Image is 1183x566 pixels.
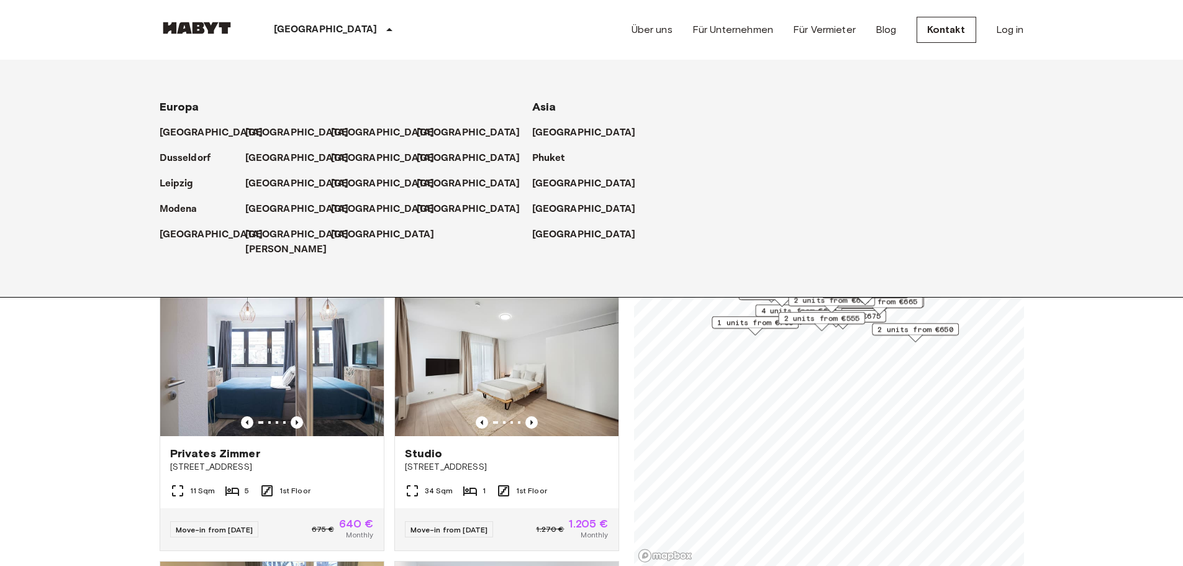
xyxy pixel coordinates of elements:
[569,518,608,529] span: 1.205 €
[160,126,276,140] a: [GEOGRAPHIC_DATA]
[532,176,648,191] a: [GEOGRAPHIC_DATA]
[160,227,276,242] a: [GEOGRAPHIC_DATA]
[532,126,648,140] a: [GEOGRAPHIC_DATA]
[876,22,897,37] a: Blog
[245,227,349,257] p: [GEOGRAPHIC_DATA][PERSON_NAME]
[245,202,349,217] p: [GEOGRAPHIC_DATA]
[241,416,253,429] button: Previous image
[717,317,793,328] span: 1 units from €700
[245,176,361,191] a: [GEOGRAPHIC_DATA]
[160,287,384,436] img: Marketing picture of unit DE-04-042-001-02HF
[417,202,520,217] p: [GEOGRAPHIC_DATA]
[532,227,636,242] p: [GEOGRAPHIC_DATA]
[279,485,310,496] span: 1st Floor
[245,151,349,166] p: [GEOGRAPHIC_DATA]
[331,202,435,217] p: [GEOGRAPHIC_DATA]
[425,485,453,496] span: 34 Sqm
[410,525,488,534] span: Move-in from [DATE]
[877,324,953,335] span: 2 units from €650
[339,518,374,529] span: 640 €
[160,227,263,242] p: [GEOGRAPHIC_DATA]
[778,312,865,331] div: Map marker
[331,176,447,191] a: [GEOGRAPHIC_DATA]
[516,485,547,496] span: 1st Floor
[417,151,520,166] p: [GEOGRAPHIC_DATA]
[312,524,334,535] span: 675 €
[532,176,636,191] p: [GEOGRAPHIC_DATA]
[331,126,447,140] a: [GEOGRAPHIC_DATA]
[346,529,373,541] span: Monthly
[799,310,886,329] div: Map marker
[160,202,210,217] a: Modena
[331,227,435,242] p: [GEOGRAPHIC_DATA]
[417,176,520,191] p: [GEOGRAPHIC_DATA]
[638,549,692,563] a: Mapbox logo
[784,313,859,324] span: 2 units from €555
[872,323,959,342] div: Map marker
[536,524,564,535] span: 1.270 €
[417,202,533,217] a: [GEOGRAPHIC_DATA]
[417,151,533,166] a: [GEOGRAPHIC_DATA]
[331,202,447,217] a: [GEOGRAPHIC_DATA]
[170,461,374,473] span: [STREET_ADDRESS]
[176,525,253,534] span: Move-in from [DATE]
[525,416,538,429] button: Previous image
[190,485,215,496] span: 11 Sqm
[291,416,303,429] button: Previous image
[755,304,842,324] div: Map marker
[532,100,556,114] span: Asia
[160,22,234,34] img: Habyt
[331,176,435,191] p: [GEOGRAPHIC_DATA]
[160,176,194,191] p: Leipzig
[160,286,384,551] a: Marketing picture of unit DE-04-042-001-02HFPrevious imagePrevious imagePrivates Zimmer[STREET_AD...
[805,311,881,322] span: 2 units from €675
[274,22,378,37] p: [GEOGRAPHIC_DATA]
[841,296,917,308] span: 1 units from €665
[245,202,361,217] a: [GEOGRAPHIC_DATA]
[417,126,533,140] a: [GEOGRAPHIC_DATA]
[170,446,260,461] span: Privates Zimmer
[793,22,856,37] a: Für Vermieter
[692,22,773,37] a: Für Unternehmen
[417,126,520,140] p: [GEOGRAPHIC_DATA]
[788,294,875,313] div: Map marker
[532,151,578,166] a: Phuket
[245,176,349,191] p: [GEOGRAPHIC_DATA]
[405,461,609,473] span: [STREET_ADDRESS]
[160,151,211,166] p: Dusseldorf
[483,485,486,496] span: 1
[632,22,673,37] a: Über uns
[836,296,923,315] div: Map marker
[837,295,924,314] div: Map marker
[405,446,443,461] span: Studio
[532,151,565,166] p: Phuket
[394,286,619,551] a: Marketing picture of unit DE-04-070-006-01Previous imagePrevious imageStudio[STREET_ADDRESS]34 Sq...
[160,151,224,166] a: Dusseldorf
[331,151,447,166] a: [GEOGRAPHIC_DATA]
[160,202,197,217] p: Modena
[532,126,636,140] p: [GEOGRAPHIC_DATA]
[532,227,648,242] a: [GEOGRAPHIC_DATA]
[395,287,619,436] img: Marketing picture of unit DE-04-070-006-01
[331,227,447,242] a: [GEOGRAPHIC_DATA]
[245,151,361,166] a: [GEOGRAPHIC_DATA]
[581,529,608,541] span: Monthly
[331,151,435,166] p: [GEOGRAPHIC_DATA]
[917,17,976,43] a: Kontakt
[160,176,206,191] a: Leipzig
[476,416,488,429] button: Previous image
[996,22,1024,37] a: Log in
[532,202,648,217] a: [GEOGRAPHIC_DATA]
[417,176,533,191] a: [GEOGRAPHIC_DATA]
[245,485,249,496] span: 5
[160,126,263,140] p: [GEOGRAPHIC_DATA]
[245,227,361,257] a: [GEOGRAPHIC_DATA][PERSON_NAME]
[532,202,636,217] p: [GEOGRAPHIC_DATA]
[794,294,869,306] span: 2 units from €690
[245,126,361,140] a: [GEOGRAPHIC_DATA]
[761,305,836,316] span: 4 units from €600
[245,126,349,140] p: [GEOGRAPHIC_DATA]
[712,316,799,335] div: Map marker
[160,100,199,114] span: Europa
[331,126,435,140] p: [GEOGRAPHIC_DATA]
